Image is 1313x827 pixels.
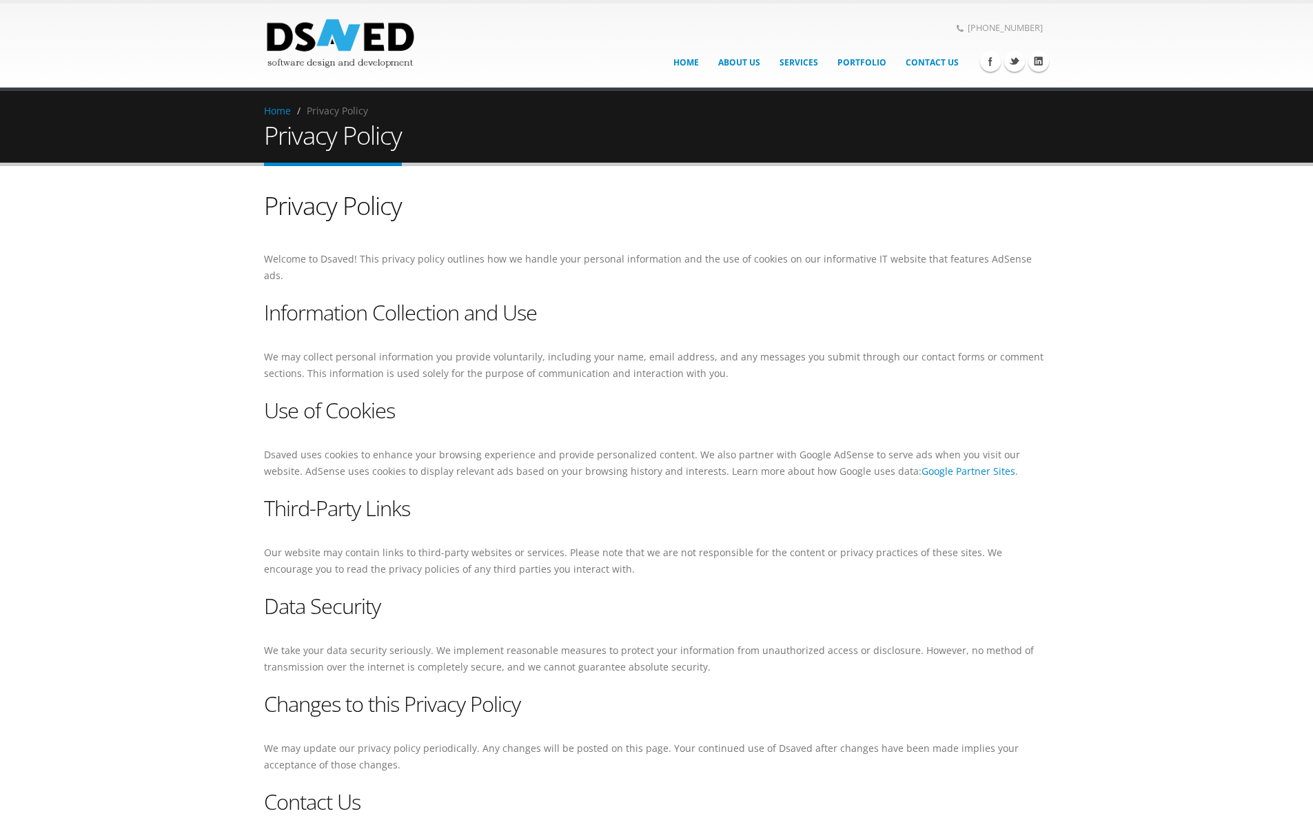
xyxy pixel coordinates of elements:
[771,49,827,76] a: Services
[264,642,1050,675] p: We take your data security seriously. We implement reasonable measures to protect your informatio...
[950,19,1050,37] span: [PHONE_NUMBER]
[264,190,1050,221] h1: Privacy Policy
[264,740,1050,773] p: We may update our privacy policy periodically. Any changes will be posted on this page. Your cont...
[709,49,769,76] a: About Us
[264,14,417,72] img: Dsaved
[294,103,368,119] li: Privacy Policy
[264,447,1050,480] p: Dsaved uses cookies to enhance your browsing experience and provide personalized content. We also...
[828,49,895,76] a: Portfolio
[922,464,1015,478] a: Google Partner Sites
[264,119,402,166] h1: Privacy Policy
[264,689,1050,718] h2: Changes to this Privacy Policy
[1004,51,1025,72] a: Twitter
[264,787,1050,816] h2: Contact Us
[264,349,1050,382] p: We may collect personal information you provide voluntarily, including your name, email address, ...
[897,49,968,76] a: Contact Us
[1028,51,1049,72] a: Linkedin
[980,51,1001,72] a: Facebook
[264,396,1050,425] h2: Use of Cookies
[264,493,1050,522] h2: Third-Party Links
[264,544,1050,578] p: Our website may contain links to third-party websites or services. Please note that we are not re...
[264,104,291,117] a: Home
[664,49,708,76] a: Home
[264,251,1050,284] p: Welcome to Dsaved! This privacy policy outlines how we handle your personal information and the u...
[264,591,1050,620] h2: Data Security
[264,298,1050,327] h2: Information Collection and Use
